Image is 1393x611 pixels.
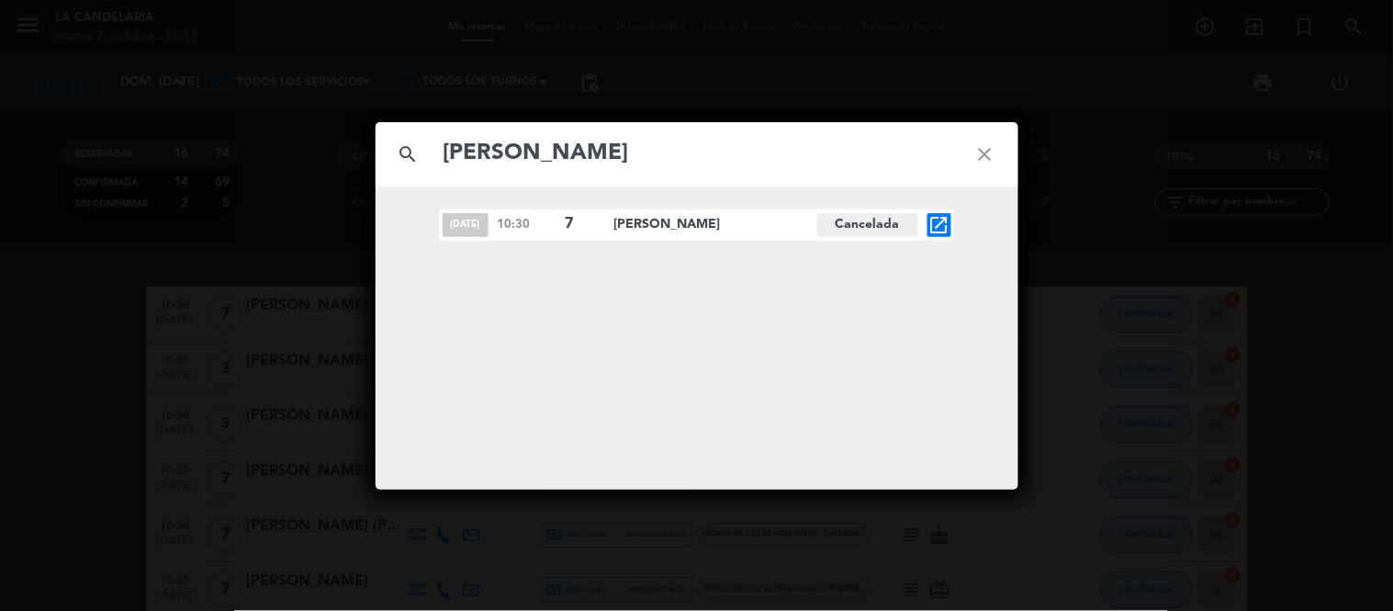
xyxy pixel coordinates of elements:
[614,214,817,235] span: [PERSON_NAME]
[952,121,1018,187] i: close
[442,135,952,173] input: Buscar reservas
[498,215,556,234] span: 10:30
[443,213,489,237] span: [DATE]
[376,121,442,187] i: search
[817,213,918,237] span: Cancelada
[928,214,950,236] i: open_in_new
[566,212,599,236] span: 7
